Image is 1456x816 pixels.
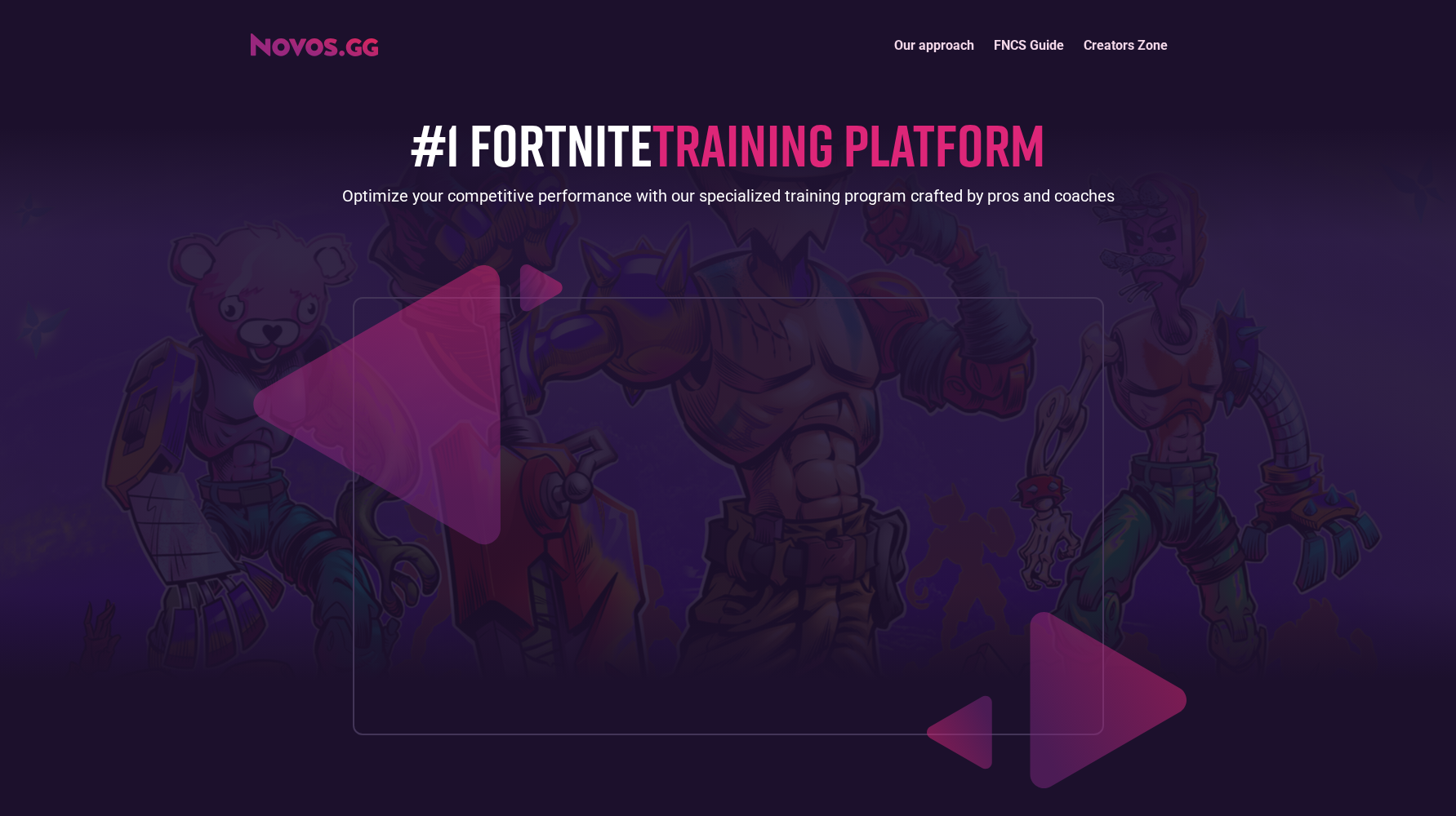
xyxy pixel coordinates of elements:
h1: #1 FORTNITE [411,112,1045,176]
div: Optimize your competitive performance with our specialized training program crafted by pros and c... [342,184,1115,207]
iframe: Increase your placement in 14 days (Novos.gg) [367,311,1090,721]
span: TRAINING PLATFORM [652,109,1045,180]
a: Creators Zone [1074,28,1178,63]
a: Our approach [884,28,984,63]
a: FNCS Guide [984,28,1074,63]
